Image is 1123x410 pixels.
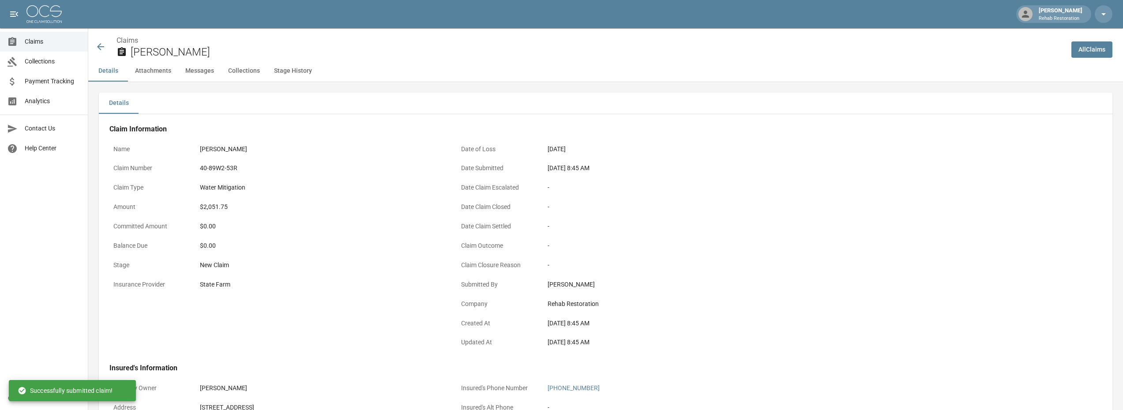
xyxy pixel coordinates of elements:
[200,261,443,270] div: New Claim
[25,77,81,86] span: Payment Tracking
[548,261,790,270] div: -
[25,57,81,66] span: Collections
[1039,15,1082,22] p: Rehab Restoration
[221,60,267,82] button: Collections
[457,295,537,313] p: Company
[548,145,566,154] div: [DATE]
[548,338,790,347] div: [DATE] 8:45 AM
[200,145,247,154] div: [PERSON_NAME]
[109,141,189,158] p: Name
[200,222,443,231] div: $0.00
[200,384,247,393] div: [PERSON_NAME]
[548,222,790,231] div: -
[457,276,537,293] p: Submitted By
[457,160,537,177] p: Date Submitted
[1071,41,1112,58] a: AllClaims
[548,241,790,250] div: -
[457,334,537,351] p: Updated At
[116,35,1064,46] nav: breadcrumb
[25,144,81,153] span: Help Center
[457,141,537,158] p: Date of Loss
[548,280,790,289] div: [PERSON_NAME]
[457,179,537,196] p: Date Claim Escalated
[131,46,1064,59] h2: [PERSON_NAME]
[457,198,537,216] p: Date Claim Closed
[548,384,600,391] a: [PHONE_NUMBER]
[8,394,80,403] div: © 2025 One Claim Solution
[457,257,537,274] p: Claim Closure Reason
[88,60,128,82] button: Details
[457,315,537,332] p: Created At
[109,237,189,254] p: Balance Due
[457,237,537,254] p: Claim Outcome
[457,380,537,397] p: Insured's Phone Number
[109,276,189,293] p: Insurance Provider
[128,60,178,82] button: Attachments
[109,160,189,177] p: Claim Number
[109,198,189,216] p: Amount
[109,218,189,235] p: Committed Amount
[25,37,81,46] span: Claims
[548,299,790,309] div: Rehab Restoration
[548,183,790,192] div: -
[109,179,189,196] p: Claim Type
[200,202,228,212] div: $2,051.75
[5,5,23,23] button: open drawer
[1035,6,1086,22] div: [PERSON_NAME]
[25,97,81,106] span: Analytics
[457,218,537,235] p: Date Claim Settled
[25,124,81,133] span: Contact Us
[116,36,138,45] a: Claims
[200,280,230,289] div: State Farm
[548,202,790,212] div: -
[109,125,794,134] h4: Claim Information
[200,183,245,192] div: Water Mitigation
[109,257,189,274] p: Stage
[267,60,319,82] button: Stage History
[88,60,1123,82] div: anchor tabs
[26,5,62,23] img: ocs-logo-white-transparent.png
[200,241,443,250] div: $0.00
[109,364,794,373] h4: Insured's Information
[99,93,139,114] button: Details
[178,60,221,82] button: Messages
[18,383,113,399] div: Successfully submitted claim!
[548,164,790,173] div: [DATE] 8:45 AM
[548,319,790,328] div: [DATE] 8:45 AM
[99,93,1112,114] div: details tabs
[109,380,189,397] p: Property Owner
[200,164,237,173] div: 40-89W2-53R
